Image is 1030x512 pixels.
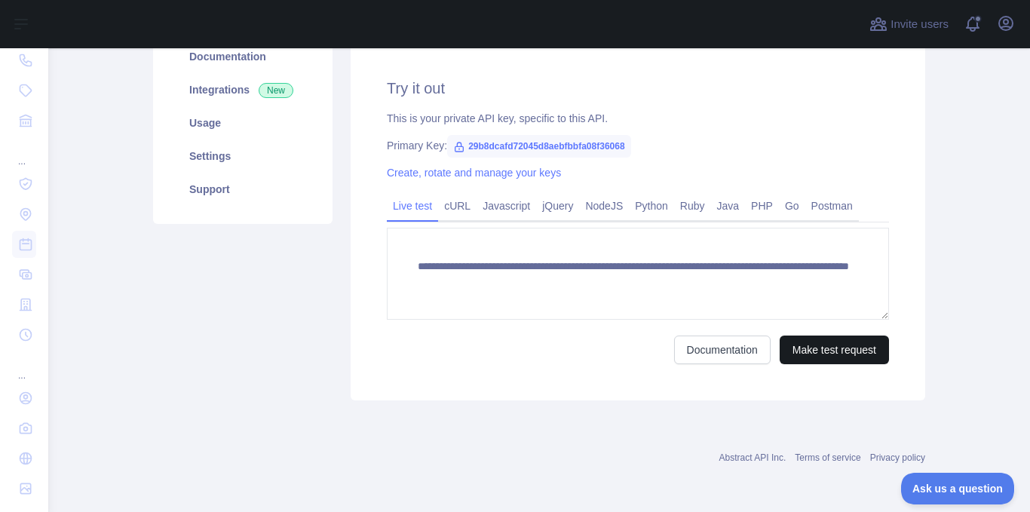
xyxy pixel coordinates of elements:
[891,16,949,33] span: Invite users
[387,138,889,153] div: Primary Key:
[387,167,561,179] a: Create, rotate and manage your keys
[674,194,711,218] a: Ruby
[447,135,630,158] span: 29b8dcafd72045d8aebfbbfa08f36068
[171,139,314,173] a: Settings
[438,194,477,218] a: cURL
[387,78,889,99] h2: Try it out
[12,351,36,382] div: ...
[719,452,786,463] a: Abstract API Inc.
[171,106,314,139] a: Usage
[795,452,860,463] a: Terms of service
[12,137,36,167] div: ...
[171,73,314,106] a: Integrations New
[536,194,579,218] a: jQuery
[387,111,889,126] div: This is your private API key, specific to this API.
[629,194,674,218] a: Python
[779,194,805,218] a: Go
[171,173,314,206] a: Support
[387,194,438,218] a: Live test
[674,336,771,364] a: Documentation
[171,40,314,73] a: Documentation
[901,473,1015,504] iframe: Toggle Customer Support
[477,194,536,218] a: Javascript
[711,194,746,218] a: Java
[780,336,889,364] button: Make test request
[259,83,293,98] span: New
[805,194,859,218] a: Postman
[870,452,925,463] a: Privacy policy
[579,194,629,218] a: NodeJS
[866,12,952,36] button: Invite users
[745,194,779,218] a: PHP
